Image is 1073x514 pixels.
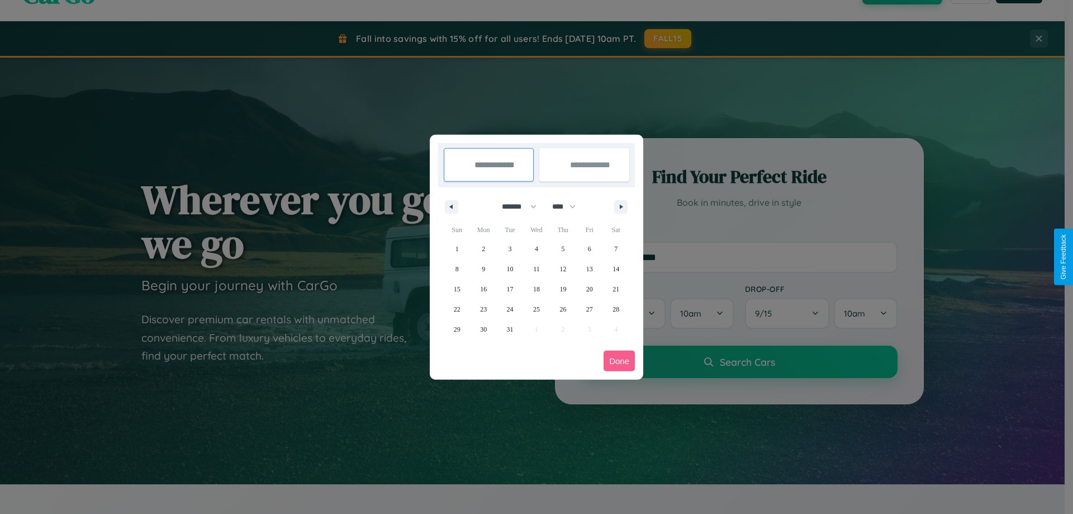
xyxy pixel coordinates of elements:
[497,221,523,239] span: Tue
[470,319,496,339] button: 30
[523,259,549,279] button: 11
[507,259,514,279] span: 10
[550,239,576,259] button: 5
[470,299,496,319] button: 23
[604,351,635,371] button: Done
[586,279,593,299] span: 20
[523,279,549,299] button: 18
[480,279,487,299] span: 16
[454,319,460,339] span: 29
[497,319,523,339] button: 31
[559,299,566,319] span: 26
[497,239,523,259] button: 3
[444,259,470,279] button: 8
[613,259,619,279] span: 14
[470,239,496,259] button: 2
[470,221,496,239] span: Mon
[550,259,576,279] button: 12
[523,221,549,239] span: Wed
[470,279,496,299] button: 16
[455,259,459,279] span: 8
[533,259,540,279] span: 11
[613,299,619,319] span: 28
[576,279,602,299] button: 20
[533,299,540,319] span: 25
[470,259,496,279] button: 9
[559,279,566,299] span: 19
[533,279,540,299] span: 18
[603,279,629,299] button: 21
[507,319,514,339] span: 31
[444,319,470,339] button: 29
[588,239,591,259] span: 6
[576,299,602,319] button: 27
[509,239,512,259] span: 3
[523,299,549,319] button: 25
[1060,234,1067,280] div: Give Feedback
[444,279,470,299] button: 15
[586,259,593,279] span: 13
[454,279,460,299] span: 15
[480,319,487,339] span: 30
[603,259,629,279] button: 14
[586,299,593,319] span: 27
[550,279,576,299] button: 19
[497,259,523,279] button: 10
[603,221,629,239] span: Sat
[482,239,485,259] span: 2
[576,221,602,239] span: Fri
[576,259,602,279] button: 13
[561,239,564,259] span: 5
[480,299,487,319] span: 23
[507,299,514,319] span: 24
[550,221,576,239] span: Thu
[535,239,538,259] span: 4
[497,279,523,299] button: 17
[497,299,523,319] button: 24
[603,239,629,259] button: 7
[454,299,460,319] span: 22
[550,299,576,319] button: 26
[444,299,470,319] button: 22
[455,239,459,259] span: 1
[576,239,602,259] button: 6
[614,239,618,259] span: 7
[613,279,619,299] span: 21
[482,259,485,279] span: 9
[444,221,470,239] span: Sun
[603,299,629,319] button: 28
[559,259,566,279] span: 12
[507,279,514,299] span: 17
[523,239,549,259] button: 4
[444,239,470,259] button: 1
